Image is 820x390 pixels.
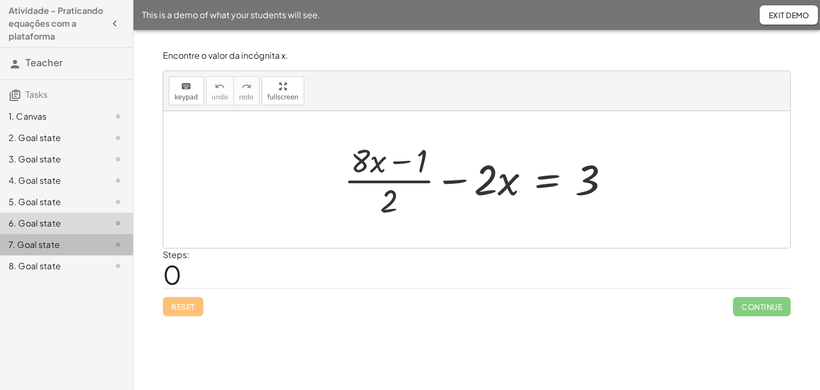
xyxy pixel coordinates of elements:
i: Task not started. [112,110,124,123]
div: 3. Goal state [9,153,94,166]
i: Task not started. [112,238,124,251]
div: 8. Goal state [9,260,94,272]
i: redo [241,80,251,93]
button: undoundo [206,76,234,105]
span: undo [212,93,228,101]
i: Task not started. [112,217,124,230]
span: redo [239,93,254,101]
p: Encontre o valor da incógnita x. [163,50,791,62]
i: Task not started. [112,260,124,272]
div: 6. Goal state [9,217,94,230]
i: Task not started. [112,153,124,166]
div: 5. Goal state [9,196,94,208]
i: keyboard [181,80,191,93]
span: Exit Demo [768,10,809,20]
div: 4. Goal state [9,174,94,187]
i: Task not started. [112,196,124,208]
span: fullscreen [267,93,298,101]
button: redoredo [233,76,259,105]
h4: Atividade - Praticando equações com a plataforma [9,4,105,43]
button: fullscreen [262,76,304,105]
div: 1. Canvas [9,110,94,123]
span: Teacher [26,56,63,68]
span: Tasks [26,89,48,100]
i: Task not started. [112,131,124,144]
span: 0 [163,258,182,291]
div: 7. Goal state [9,238,94,251]
i: Task not started. [112,174,124,187]
i: undo [215,80,225,93]
button: keyboardkeypad [169,76,204,105]
div: 2. Goal state [9,131,94,144]
button: Exit Demo [760,5,818,25]
span: This is a demo of what your students will see. [142,9,320,21]
span: keypad [175,93,198,101]
label: Steps: [163,249,190,260]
